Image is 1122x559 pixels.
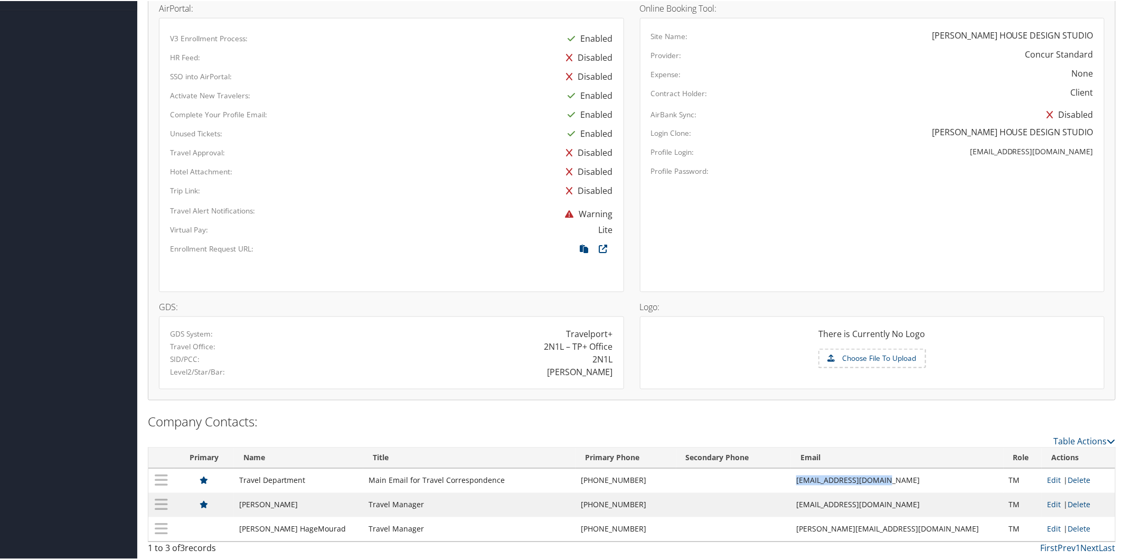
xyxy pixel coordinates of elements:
label: AirBank Sync: [651,108,697,119]
h4: GDS: [159,302,624,310]
label: Complete Your Profile Email: [170,108,267,119]
a: Edit [1047,499,1061,509]
h4: Logo: [640,302,1105,310]
div: Concur Standard [1025,47,1093,60]
label: Contract Holder: [651,87,708,98]
label: SSO into AirPortal: [170,70,232,81]
label: Trip Link: [170,184,200,195]
label: Level2/Star/Bar: [170,366,225,376]
label: Choose File To Upload [819,349,925,367]
div: Enabled [563,123,613,142]
td: | [1042,492,1115,516]
td: | [1042,468,1115,492]
div: 2N1L – TP+ Office [544,339,613,352]
td: [PERSON_NAME] HageMourad [234,516,363,541]
label: Hotel Attachment: [170,165,232,176]
label: Enrollment Request URL: [170,243,253,253]
div: Disabled [561,180,613,199]
td: [PHONE_NUMBER] [576,516,676,541]
td: TM [1004,516,1042,541]
td: [PERSON_NAME][EMAIL_ADDRESS][DOMAIN_NAME] [791,516,1003,541]
div: Enabled [563,85,613,104]
div: Client [1071,85,1093,98]
a: Delete [1068,523,1090,533]
div: Travelport+ [567,327,613,339]
th: Name [234,447,363,468]
div: None [1072,66,1093,79]
label: Virtual Pay: [170,223,208,234]
th: Primary Phone [576,447,676,468]
label: SID/PCC: [170,353,200,364]
td: [EMAIL_ADDRESS][DOMAIN_NAME] [791,492,1003,516]
a: Edit [1047,474,1061,485]
a: Edit [1047,523,1061,533]
td: TM [1004,468,1042,492]
th: Email [791,447,1003,468]
label: Travel Alert Notifications: [170,204,255,215]
a: Prev [1058,542,1076,553]
td: [PERSON_NAME] [234,492,363,516]
th: Title [363,447,576,468]
span: 3 [180,542,185,553]
a: Last [1099,542,1116,553]
h2: Company Contacts: [148,412,1116,430]
th: Actions [1042,447,1115,468]
div: Enabled [563,28,613,47]
span: Warning [560,207,613,219]
a: 1 [1076,542,1081,553]
span: [EMAIL_ADDRESS][DOMAIN_NAME] [970,145,1093,155]
label: Travel Approval: [170,146,225,157]
div: Disabled [1042,104,1093,123]
div: 2N1L [593,352,613,365]
div: Disabled [561,47,613,66]
a: Delete [1068,474,1090,485]
div: Disabled [561,66,613,85]
a: First [1041,542,1058,553]
td: | [1042,516,1115,541]
label: Profile Password: [651,165,709,175]
label: GDS System: [170,328,213,338]
td: Main Email for Travel Correspondence [363,468,576,492]
h4: AirPortal: [159,3,624,12]
label: V3 Enrollment Process: [170,32,248,43]
td: Travel Manager [363,516,576,541]
div: [PERSON_NAME] HOUSE DESIGN STUDIO [932,125,1093,137]
div: Disabled [561,142,613,161]
td: Travel Manager [363,492,576,516]
label: HR Feed: [170,51,200,62]
a: Table Actions [1054,434,1116,446]
div: [PERSON_NAME] [548,365,613,377]
th: Primary [174,447,233,468]
div: Lite [599,222,613,235]
div: There is Currently No Logo [651,327,1094,348]
div: [PERSON_NAME] HOUSE DESIGN STUDIO [932,28,1093,41]
label: Provider: [651,49,682,60]
h4: Online Booking Tool: [640,3,1105,12]
div: 1 to 3 of records [148,541,378,559]
label: Travel Office: [170,340,215,351]
label: Expense: [651,68,681,79]
td: Travel Department [234,468,363,492]
label: Profile Login: [651,146,694,156]
label: Site Name: [651,30,688,41]
td: [PHONE_NUMBER] [576,492,676,516]
label: Activate New Travelers: [170,89,250,100]
a: Delete [1068,499,1090,509]
td: TM [1004,492,1042,516]
td: [PHONE_NUMBER] [576,468,676,492]
label: Login Clone: [651,127,692,137]
td: [EMAIL_ADDRESS][DOMAIN_NAME] [791,468,1003,492]
div: Enabled [563,104,613,123]
a: Next [1081,542,1099,553]
th: Role [1004,447,1042,468]
th: Secondary Phone [676,447,791,468]
div: Disabled [561,161,613,180]
label: Unused Tickets: [170,127,222,138]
